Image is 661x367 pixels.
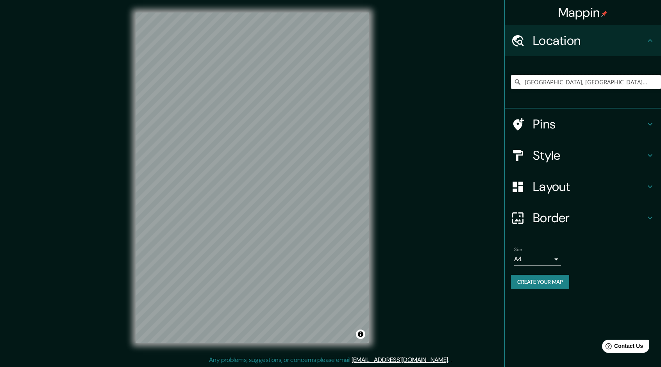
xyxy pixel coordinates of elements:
div: Border [505,202,661,233]
div: Layout [505,171,661,202]
button: Toggle attribution [356,330,365,339]
h4: Style [533,148,645,163]
div: . [450,355,452,365]
h4: Layout [533,179,645,194]
h4: Pins [533,116,645,132]
div: . [449,355,450,365]
label: Size [514,246,522,253]
h4: Location [533,33,645,48]
div: Location [505,25,661,56]
div: A4 [514,253,561,265]
div: Style [505,140,661,171]
div: Pins [505,109,661,140]
button: Create your map [511,275,569,289]
iframe: Help widget launcher [591,337,652,358]
h4: Mappin [558,5,608,20]
canvas: Map [136,12,369,343]
input: Pick your city or area [511,75,661,89]
a: [EMAIL_ADDRESS][DOMAIN_NAME] [352,356,448,364]
p: Any problems, suggestions, or concerns please email . [209,355,449,365]
h4: Border [533,210,645,226]
img: pin-icon.png [601,11,607,17]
